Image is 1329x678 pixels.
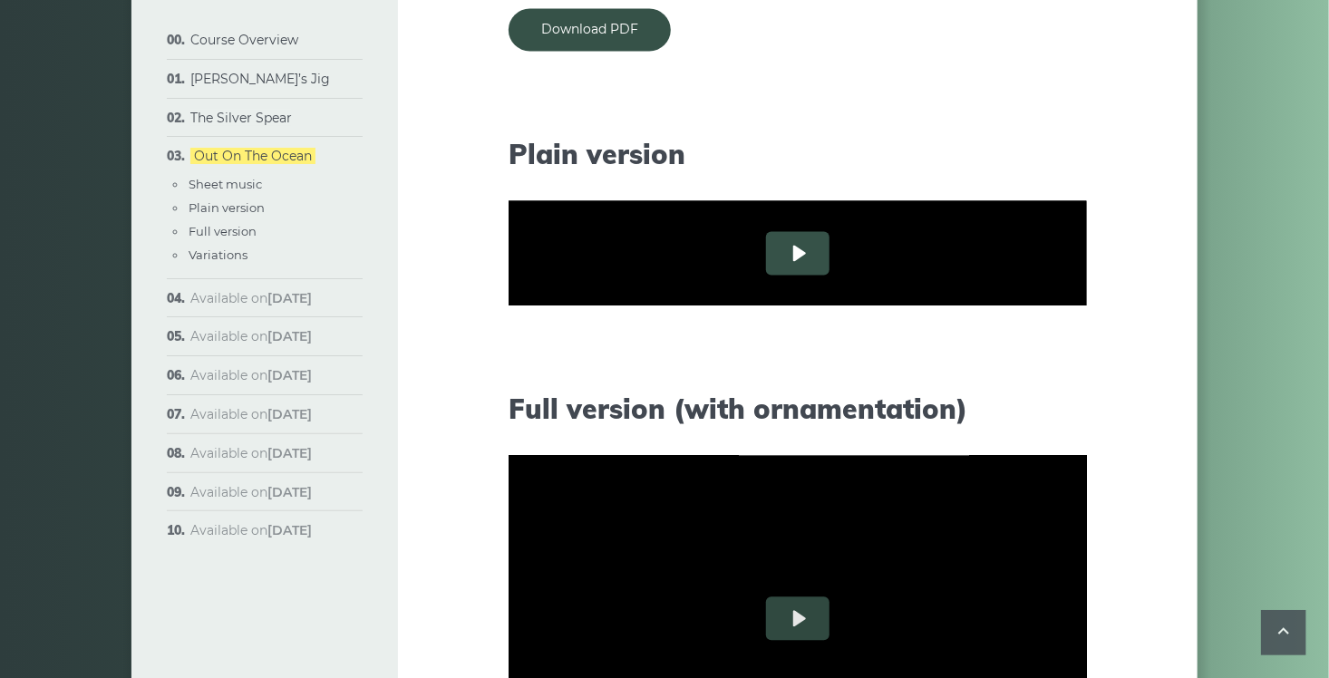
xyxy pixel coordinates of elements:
[189,177,262,191] a: Sheet music
[189,200,265,215] a: Plain version
[190,148,315,164] a: Out On The Ocean
[189,247,247,262] a: Variations
[190,522,312,538] span: Available on
[267,445,312,461] strong: [DATE]
[190,328,312,344] span: Available on
[190,367,312,383] span: Available on
[509,9,671,52] a: Download PDF
[267,328,312,344] strong: [DATE]
[267,367,312,383] strong: [DATE]
[190,290,312,306] span: Available on
[190,445,312,461] span: Available on
[509,139,1087,171] h2: Plain version
[190,406,312,422] span: Available on
[190,484,312,500] span: Available on
[509,393,1087,426] h2: Full version (with ornamentation)
[267,522,312,538] strong: [DATE]
[190,32,298,48] a: Course Overview
[267,290,312,306] strong: [DATE]
[267,484,312,500] strong: [DATE]
[189,224,257,238] a: Full version
[190,71,330,87] a: [PERSON_NAME]’s Jig
[267,406,312,422] strong: [DATE]
[190,110,292,126] a: The Silver Spear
